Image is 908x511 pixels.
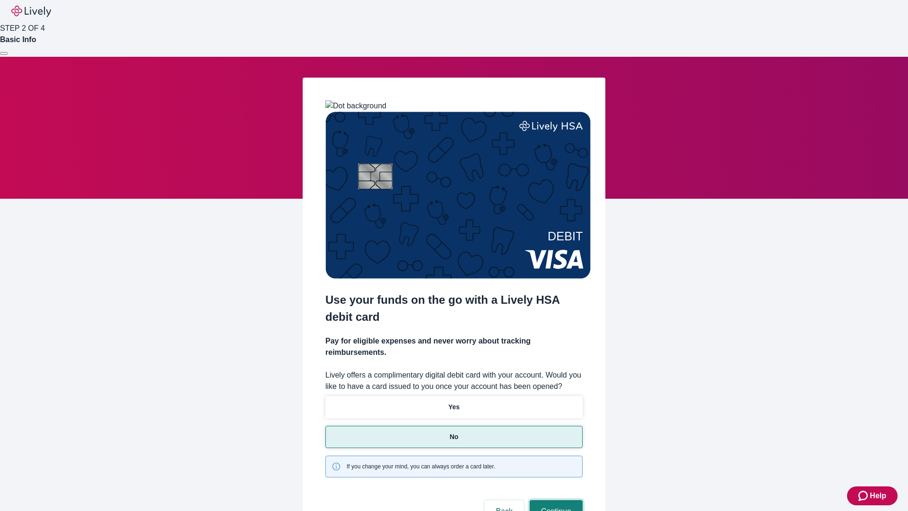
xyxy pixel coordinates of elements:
span: Help [870,490,886,502]
label: Lively offers a complimentary digital debit card with your account. Would you like to have a card... [325,370,583,392]
svg: Zendesk support icon [858,490,870,502]
h4: Pay for eligible expenses and never worry about tracking reimbursements. [325,335,583,358]
img: Dot background [325,100,386,112]
img: Debit card [325,112,591,279]
button: Yes [325,396,583,418]
button: Zendesk support iconHelp [847,486,898,505]
span: If you change your mind, you can always order a card later. [347,462,495,471]
button: No [325,426,583,448]
p: No [450,432,459,442]
p: Yes [448,402,460,412]
h2: Use your funds on the go with a Lively HSA debit card [325,291,583,326]
img: Lively [11,6,51,17]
